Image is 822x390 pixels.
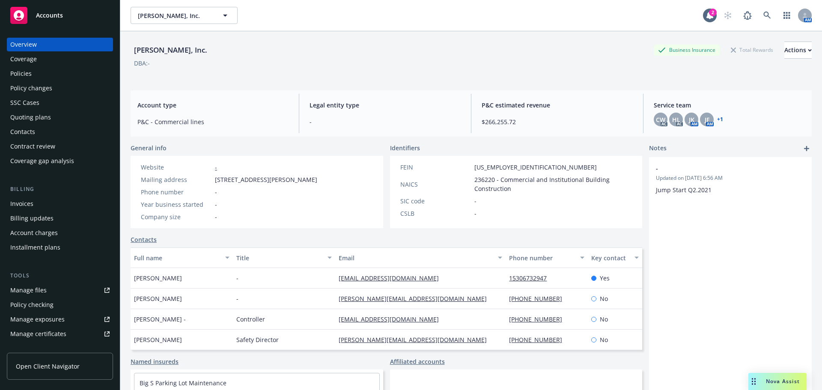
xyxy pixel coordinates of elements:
[10,154,74,168] div: Coverage gap analysis
[134,294,182,303] span: [PERSON_NAME]
[7,52,113,66] a: Coverage
[10,38,37,51] div: Overview
[141,188,211,196] div: Phone number
[482,117,633,126] span: $266,255.72
[10,313,65,326] div: Manage exposures
[10,67,32,80] div: Policies
[739,7,756,24] a: Report a Bug
[215,200,217,209] span: -
[131,247,233,268] button: Full name
[7,140,113,153] a: Contract review
[7,211,113,225] a: Billing updates
[236,253,322,262] div: Title
[10,283,47,297] div: Manage files
[131,45,211,56] div: [PERSON_NAME], Inc.
[654,101,805,110] span: Service team
[16,362,80,371] span: Open Client Navigator
[474,175,632,193] span: 236220 - Commercial and Institutional Building Construction
[474,196,477,205] span: -
[509,274,554,282] a: 15306732947
[339,336,494,344] a: [PERSON_NAME][EMAIL_ADDRESS][DOMAIN_NAME]
[506,247,587,268] button: Phone number
[339,253,493,262] div: Email
[134,335,182,344] span: [PERSON_NAME]
[131,143,167,152] span: General info
[600,294,608,303] span: No
[10,125,35,139] div: Contacts
[778,7,795,24] a: Switch app
[7,185,113,194] div: Billing
[7,38,113,51] a: Overview
[400,196,471,205] div: SIC code
[748,373,807,390] button: Nova Assist
[215,163,217,171] a: -
[766,378,800,385] span: Nova Assist
[801,143,812,154] a: add
[141,175,211,184] div: Mailing address
[509,336,569,344] a: [PHONE_NUMBER]
[339,315,446,323] a: [EMAIL_ADDRESS][DOMAIN_NAME]
[717,117,723,122] a: +1
[339,295,494,303] a: [PERSON_NAME][EMAIL_ADDRESS][DOMAIN_NAME]
[10,96,39,110] div: SSC Cases
[10,52,37,66] div: Coverage
[10,241,60,254] div: Installment plans
[400,180,471,189] div: NAICS
[10,211,54,225] div: Billing updates
[10,327,66,341] div: Manage certificates
[7,327,113,341] a: Manage certificates
[7,342,113,355] a: Manage claims
[482,101,633,110] span: P&C estimated revenue
[7,313,113,326] a: Manage exposures
[215,212,217,221] span: -
[7,283,113,297] a: Manage files
[215,188,217,196] span: -
[7,226,113,240] a: Account charges
[131,357,179,366] a: Named insureds
[7,271,113,280] div: Tools
[7,298,113,312] a: Policy checking
[10,342,54,355] div: Manage claims
[656,164,783,173] span: -
[141,163,211,172] div: Website
[591,253,629,262] div: Key contact
[7,241,113,254] a: Installment plans
[705,115,709,124] span: JF
[390,357,445,366] a: Affiliated accounts
[7,3,113,27] a: Accounts
[474,209,477,218] span: -
[236,315,265,324] span: Controller
[10,197,33,211] div: Invoices
[131,7,238,24] button: [PERSON_NAME], Inc.
[36,12,63,19] span: Accounts
[236,274,238,283] span: -
[236,294,238,303] span: -
[7,67,113,80] a: Policies
[310,101,461,110] span: Legal entity type
[600,335,608,344] span: No
[339,274,446,282] a: [EMAIL_ADDRESS][DOMAIN_NAME]
[134,315,186,324] span: [PERSON_NAME] -
[7,125,113,139] a: Contacts
[689,115,694,124] span: JK
[784,42,812,59] button: Actions
[233,247,335,268] button: Title
[141,200,211,209] div: Year business started
[649,157,812,201] div: -Updated on [DATE] 6:56 AMJump Start Q2.2021
[400,209,471,218] div: CSLB
[10,110,51,124] div: Quoting plans
[759,7,776,24] a: Search
[134,253,220,262] div: Full name
[137,101,289,110] span: Account type
[310,117,461,126] span: -
[509,315,569,323] a: [PHONE_NUMBER]
[656,115,665,124] span: CW
[656,174,805,182] span: Updated on [DATE] 6:56 AM
[10,81,52,95] div: Policy changes
[727,45,777,55] div: Total Rewards
[138,11,212,20] span: [PERSON_NAME], Inc.
[140,379,226,387] a: Big S Parking Lot Maintenance
[131,235,157,244] a: Contacts
[7,110,113,124] a: Quoting plans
